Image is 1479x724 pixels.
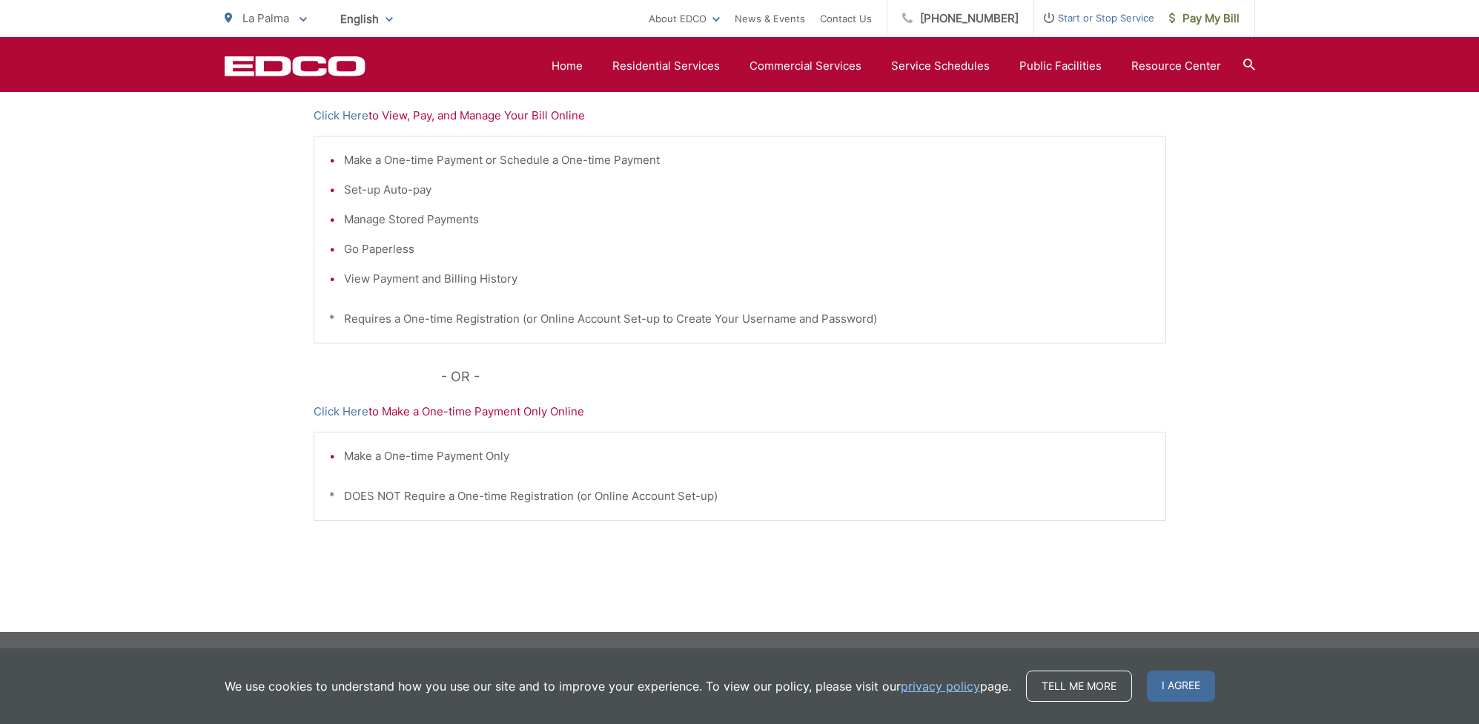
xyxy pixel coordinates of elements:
[225,677,1011,695] p: We use cookies to understand how you use our site and to improve your experience. To view our pol...
[649,10,720,27] a: About EDCO
[225,56,365,76] a: EDCD logo. Return to the homepage.
[344,151,1151,169] li: Make a One-time Payment or Schedule a One-time Payment
[1019,57,1102,75] a: Public Facilities
[1131,57,1221,75] a: Resource Center
[1147,671,1215,702] span: I agree
[314,107,368,125] a: Click Here
[344,447,1151,465] li: Make a One-time Payment Only
[314,403,1166,421] p: to Make a One-time Payment Only Online
[1026,671,1132,702] a: Tell me more
[820,10,872,27] a: Contact Us
[344,211,1151,228] li: Manage Stored Payments
[552,57,583,75] a: Home
[329,310,1151,328] p: * Requires a One-time Registration (or Online Account Set-up to Create Your Username and Password)
[891,57,990,75] a: Service Schedules
[612,57,720,75] a: Residential Services
[1169,10,1240,27] span: Pay My Bill
[441,366,1166,388] p: - OR -
[344,240,1151,258] li: Go Paperless
[329,487,1151,505] p: * DOES NOT Require a One-time Registration (or Online Account Set-up)
[735,10,805,27] a: News & Events
[314,107,1166,125] p: to View, Pay, and Manage Your Bill Online
[329,6,404,32] span: English
[242,11,289,25] span: La Palma
[750,57,861,75] a: Commercial Services
[901,677,980,695] a: privacy policy
[344,270,1151,288] li: View Payment and Billing History
[314,403,368,421] a: Click Here
[344,181,1151,199] li: Set-up Auto-pay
